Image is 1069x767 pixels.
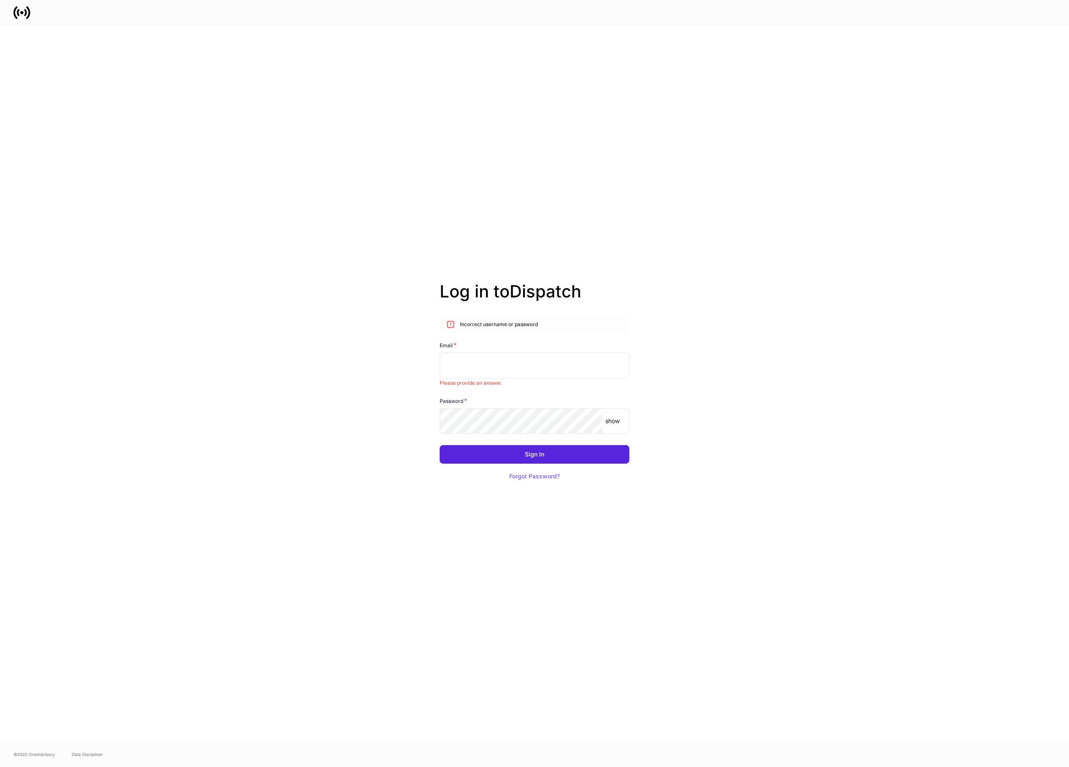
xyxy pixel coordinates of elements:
[440,341,457,349] h6: Email
[605,417,620,425] p: show
[72,751,103,758] a: Data Disclaimer
[509,473,560,479] div: Forgot Password?
[499,467,570,486] button: Forgot Password?
[525,451,544,457] div: Sign In
[440,281,629,315] h2: Log in to Dispatch
[440,445,629,464] button: Sign In
[440,397,467,405] h6: Password
[460,318,538,332] div: Incorrect username or password
[13,751,55,758] span: © 2025 OneAdvisory
[440,380,629,386] p: Please provide an answer.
